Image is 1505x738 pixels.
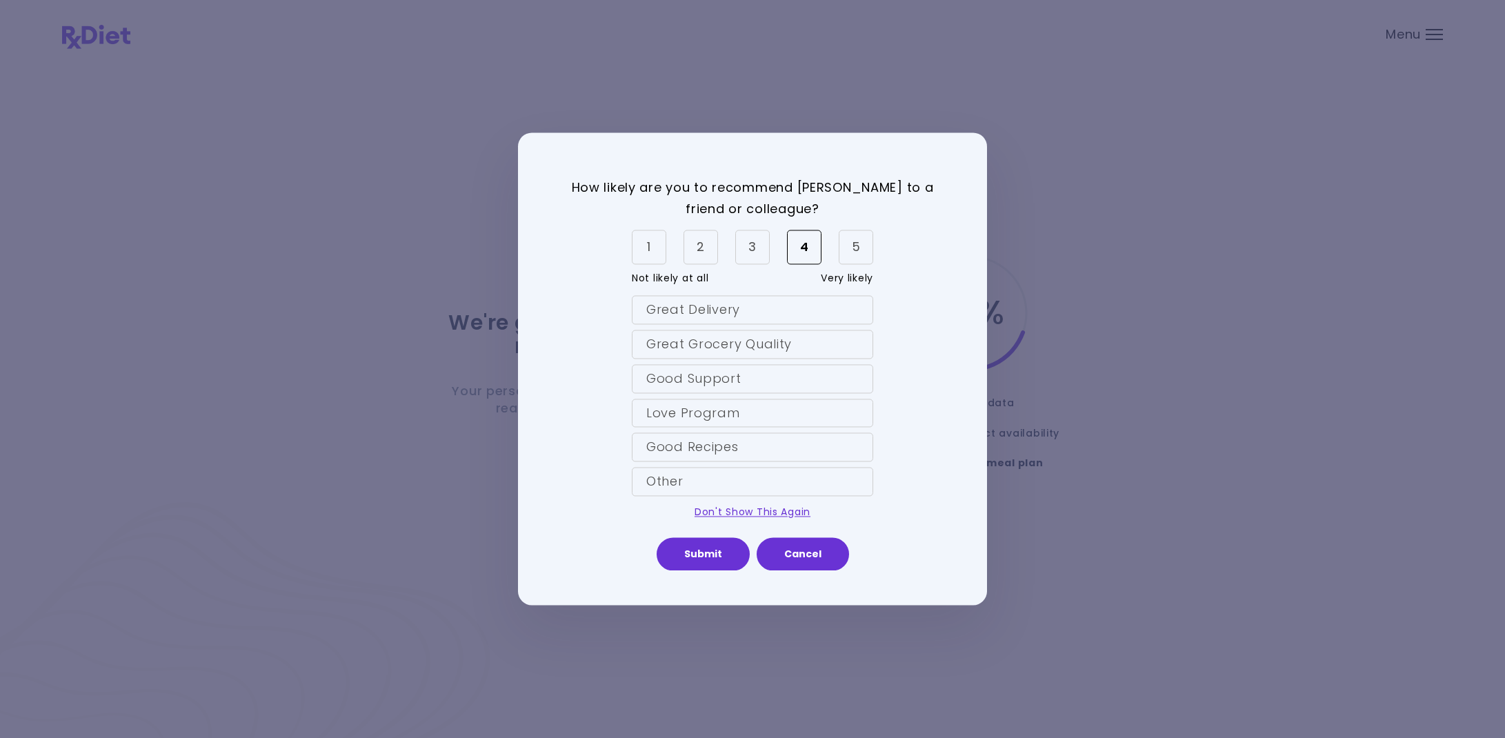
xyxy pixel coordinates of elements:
[839,230,873,265] div: 5
[632,399,873,428] div: Love Program
[684,230,718,265] div: 2
[757,538,849,571] button: Cancel
[632,433,873,462] div: Good Recipes
[787,230,821,265] div: 4
[632,230,666,265] div: 1
[632,364,873,393] div: Good Support
[657,538,750,571] button: Submit
[821,268,873,290] span: Very likely
[695,506,810,519] a: Don't Show This Again
[632,468,873,497] div: Other
[735,230,770,265] div: 3
[632,296,873,325] div: Great Delivery
[632,330,873,359] div: Great Grocery Quality
[552,177,953,219] p: How likely are you to recommend [PERSON_NAME] to a friend or colleague?
[632,268,708,290] span: Not likely at all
